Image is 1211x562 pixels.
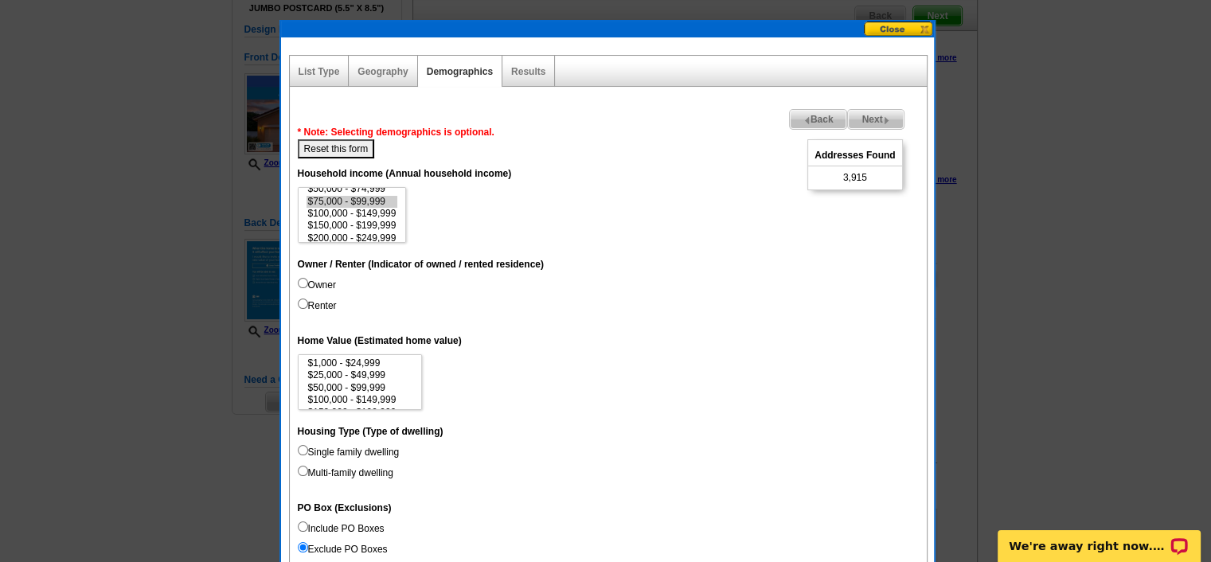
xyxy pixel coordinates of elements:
a: Demographics [427,66,493,77]
a: Back [789,109,848,130]
option: $25,000 - $49,999 [307,369,414,381]
a: Next [847,109,904,130]
option: $50,000 - $74,999 [307,183,398,195]
label: PO Box (Exclusions) [298,501,392,515]
option: $100,000 - $149,999 [307,208,398,220]
option: $100,000 - $149,999 [307,394,414,406]
label: Single family dwelling [298,445,400,459]
span: * Note: Selecting demographics is optional. [298,127,494,138]
label: Home Value (Estimated home value) [298,334,462,348]
option: $1,000 - $24,999 [307,357,414,369]
label: Include PO Boxes [298,521,385,536]
label: Renter [298,299,337,313]
span: 3,915 [843,170,867,185]
img: button-prev-arrow-gray.png [803,117,811,124]
input: Renter [298,299,308,309]
label: Exclude PO Boxes [298,542,388,556]
a: List Type [299,66,340,77]
label: Owner [298,278,336,292]
input: Single family dwelling [298,445,308,455]
input: Include PO Boxes [298,521,308,532]
input: Owner [298,278,308,288]
input: Exclude PO Boxes [298,542,308,552]
input: Multi-family dwelling [298,466,308,476]
label: Owner / Renter (Indicator of owned / rented residence) [298,257,544,271]
img: button-next-arrow-gray.png [883,117,890,124]
span: Next [848,110,903,129]
a: Geography [357,66,408,77]
span: Addresses Found [808,145,901,166]
label: Multi-family dwelling [298,466,393,480]
span: Back [790,110,847,129]
option: $150,000 - $199,999 [307,220,398,232]
button: Reset this form [298,139,375,158]
iframe: LiveChat chat widget [987,512,1211,562]
option: $150,000 - $199,999 [307,407,414,419]
label: Housing Type (Type of dwelling) [298,424,443,439]
label: Household income (Annual household income) [298,166,512,181]
a: Results [511,66,545,77]
option: $75,000 - $99,999 [307,196,398,208]
option: $50,000 - $99,999 [307,382,414,394]
option: $200,000 - $249,999 [307,232,398,244]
